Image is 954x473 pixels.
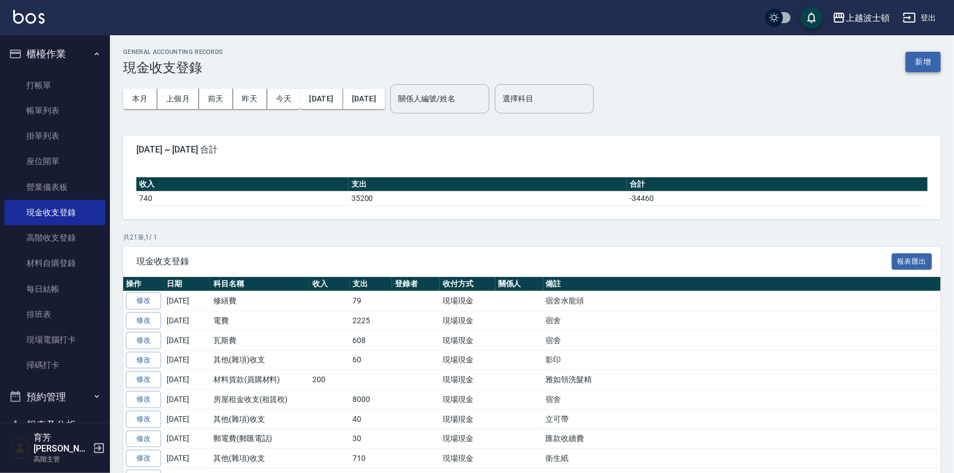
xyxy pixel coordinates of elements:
[164,330,211,350] td: [DATE]
[211,449,310,469] td: 其他(雜項)收支
[892,255,933,266] a: 報表匯出
[440,409,495,429] td: 現場現金
[164,449,211,469] td: [DATE]
[199,89,233,109] button: 前天
[4,302,106,327] a: 排班表
[440,370,495,390] td: 現場現金
[906,52,941,72] button: 新增
[4,411,106,439] button: 報表及分析
[543,277,941,291] th: 備註
[164,429,211,449] td: [DATE]
[211,311,310,331] td: 電費
[123,277,164,291] th: 操作
[440,277,495,291] th: 收付方式
[343,89,385,109] button: [DATE]
[543,350,941,370] td: 影印
[350,409,392,429] td: 40
[4,123,106,149] a: 掛單列表
[211,277,310,291] th: 科目名稱
[495,277,543,291] th: 關係人
[543,390,941,410] td: 宿舍
[543,449,941,469] td: 衛生紙
[543,291,941,311] td: 宿舍水龍頭
[211,390,310,410] td: 房屋租金收支(租賃稅)
[211,409,310,429] td: 其他(雜項)收支
[123,232,941,242] p: 共 21 筆, 1 / 1
[4,175,106,200] a: 營業儀表板
[164,311,211,331] td: [DATE]
[4,276,106,302] a: 每日結帳
[440,390,495,410] td: 現場現金
[136,256,892,267] span: 現金收支登錄
[233,89,267,109] button: 昨天
[34,454,90,464] p: 高階主管
[801,7,823,29] button: save
[126,312,161,329] a: 修改
[4,352,106,378] a: 掃碼打卡
[123,60,223,75] h3: 現金收支登錄
[300,89,343,109] button: [DATE]
[126,371,161,388] a: 修改
[898,8,941,28] button: 登出
[440,291,495,311] td: 現場現金
[349,177,627,192] th: 支出
[350,449,392,469] td: 710
[136,144,928,155] span: [DATE] ~ [DATE] 合計
[627,191,928,205] td: -34460
[164,370,211,390] td: [DATE]
[440,350,495,370] td: 現場現金
[310,370,350,390] td: 200
[164,350,211,370] td: [DATE]
[4,98,106,123] a: 帳單列表
[4,200,106,225] a: 現金收支登錄
[4,327,106,352] a: 現場電腦打卡
[4,251,106,276] a: 材料自購登錄
[126,352,161,369] a: 修改
[157,89,199,109] button: 上個月
[543,330,941,350] td: 宿舍
[906,56,941,67] a: 新增
[211,350,310,370] td: 其他(雜項)收支
[126,431,161,448] a: 修改
[126,332,161,349] a: 修改
[211,429,310,449] td: 郵電費(郵匯電話)
[543,311,941,331] td: 宿舍
[828,7,894,29] button: 上越波士頓
[126,450,161,467] a: 修改
[164,277,211,291] th: 日期
[136,177,349,192] th: 收入
[4,149,106,174] a: 座位開單
[350,390,392,410] td: 8000
[136,191,349,205] td: 740
[440,429,495,449] td: 現場現金
[211,370,310,390] td: 材料貨款(員購材料)
[4,225,106,251] a: 高階收支登錄
[123,48,223,56] h2: GENERAL ACCOUNTING RECORDS
[392,277,440,291] th: 登錄者
[349,191,627,205] td: 35200
[310,277,350,291] th: 收入
[350,330,392,350] td: 608
[4,40,106,68] button: 櫃檯作業
[350,291,392,311] td: 79
[350,277,392,291] th: 支出
[164,291,211,311] td: [DATE]
[440,311,495,331] td: 現場現金
[126,391,161,408] a: 修改
[543,429,941,449] td: 匯款收續費
[350,350,392,370] td: 60
[126,292,161,309] a: 修改
[543,370,941,390] td: 雅如領洗髮精
[350,311,392,331] td: 2225
[34,432,90,454] h5: 育芳[PERSON_NAME]
[440,449,495,469] td: 現場現金
[892,253,933,270] button: 報表匯出
[543,409,941,429] td: 立可帶
[13,10,45,24] img: Logo
[846,11,890,25] div: 上越波士頓
[4,383,106,411] button: 預約管理
[9,437,31,459] img: Person
[211,291,310,311] td: 修繕費
[627,177,928,192] th: 合計
[211,330,310,350] td: 瓦斯費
